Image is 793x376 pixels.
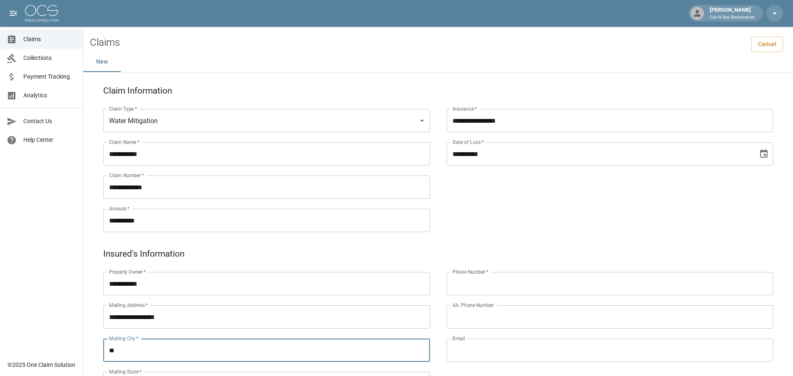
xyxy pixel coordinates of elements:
[109,205,130,212] label: Amount
[109,268,146,275] label: Property Owner
[452,268,488,275] label: Phone Number
[710,14,755,21] p: Cut N Dry Restoration
[23,35,76,44] span: Claims
[109,139,139,146] label: Claim Name
[7,361,75,369] div: © 2025 One Claim Solution
[5,5,22,22] button: open drawer
[751,37,783,52] a: Cancel
[109,302,148,309] label: Mailing Address
[23,117,76,126] span: Contact Us
[25,5,58,22] img: ocs-logo-white-transparent.png
[83,52,121,72] button: New
[109,172,144,179] label: Claim Number
[23,91,76,100] span: Analytics
[109,105,137,112] label: Claim Type
[452,335,465,342] label: Email
[452,302,494,309] label: Alt. Phone Number
[103,109,430,132] div: Water Mitigation
[23,136,76,144] span: Help Center
[23,72,76,81] span: Payment Tracking
[452,105,477,112] label: Insurance
[756,146,772,162] button: Choose date, selected date is Sep 5, 2025
[83,52,793,72] div: dynamic tabs
[109,368,142,375] label: Mailing State
[452,139,484,146] label: Date of Loss
[23,54,76,62] span: Collections
[90,37,120,49] h2: Claims
[109,335,139,342] label: Mailing City
[706,6,758,21] div: [PERSON_NAME]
